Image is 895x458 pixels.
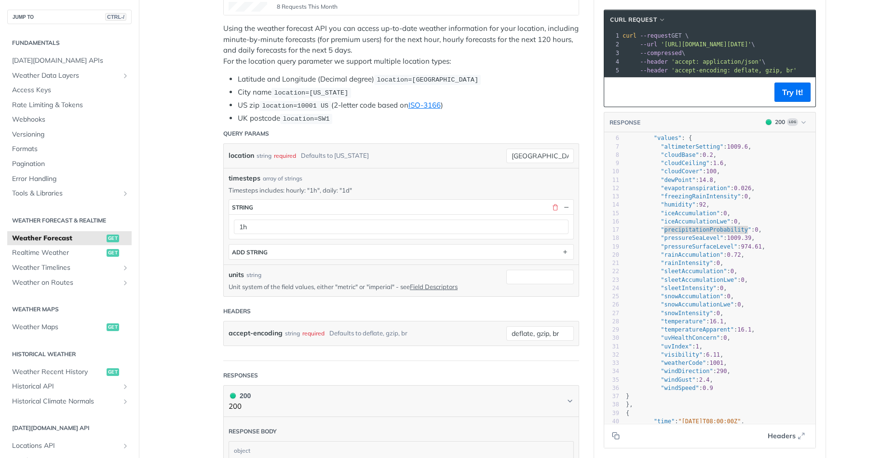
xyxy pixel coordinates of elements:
[762,429,811,443] button: Headers
[723,210,727,217] span: 0
[741,243,761,250] span: 974.61
[229,149,254,163] label: location
[229,270,244,280] label: units
[717,310,720,317] span: 0
[717,260,720,266] span: 0
[7,10,132,24] button: JUMP TOCTRL-/
[107,249,119,257] span: get
[229,401,251,412] p: 200
[604,409,619,417] div: 39
[706,351,720,358] span: 6.11
[604,309,619,318] div: 27
[661,326,734,333] span: "temperatureApparent"
[12,130,129,139] span: Versioning
[626,243,765,250] span: : ,
[7,39,132,47] h2: Fundamentals
[661,152,699,158] span: "cloudBase"
[737,326,751,333] span: 16.1
[623,32,637,39] span: curl
[626,310,723,317] span: : ,
[301,149,369,163] div: Defaults to [US_STATE]
[654,135,682,141] span: "values"
[230,393,236,399] span: 200
[223,371,258,380] div: Responses
[604,66,621,75] div: 5
[604,159,619,167] div: 9
[626,401,633,408] span: },
[640,50,682,56] span: --compressed
[713,160,724,167] span: 1.6
[12,159,129,169] span: Pagination
[787,118,798,126] span: Log
[699,177,713,183] span: 14.8
[706,168,717,175] span: 100
[604,57,621,66] div: 4
[640,32,671,39] span: --request
[7,320,132,334] a: Weather Mapsget
[238,113,579,124] li: UK postcode
[640,67,668,74] span: --header
[661,268,727,275] span: "sleetAccumulation"
[626,268,737,275] span: : ,
[626,201,709,208] span: : ,
[731,268,734,275] span: 0
[703,152,713,158] span: 0.2
[12,144,129,154] span: Formats
[7,424,132,432] h2: [DATE][DOMAIN_NAME] API
[274,89,348,97] span: location=[US_STATE]
[709,318,723,325] span: 16.1
[285,326,300,340] div: string
[745,193,748,200] span: 0
[626,376,713,383] span: : ,
[766,119,772,125] span: 200
[604,284,619,292] div: 24
[661,143,723,150] span: "altimeterSetting"
[604,359,619,367] div: 33
[604,301,619,309] div: 26
[661,351,703,358] span: "visibility"
[7,365,132,379] a: Weather Recent Historyget
[7,276,132,290] a: Weather on RoutesShow subpages for Weather on Routes
[604,201,619,209] div: 14
[7,142,132,156] a: Formats
[661,177,695,183] span: "dewPoint"
[604,184,619,193] div: 12
[410,283,458,291] a: Field Descriptors
[7,69,132,83] a: Weather Data LayersShow subpages for Weather Data Layers
[699,376,710,383] span: 2.4
[661,301,734,308] span: "snowAccumulationLwe"
[661,293,723,300] span: "snowAccumulation"
[623,58,765,65] span: \
[661,334,720,341] span: "uvHealthConcern"
[604,226,619,234] div: 17
[122,264,129,272] button: Show subpages for Weather Timelines
[661,193,741,200] span: "freezingRainIntensity"
[661,277,737,283] span: "sleetAccumulationLwe"
[723,334,727,341] span: 0
[12,115,129,125] span: Webhooks
[12,56,129,66] span: [DATE][DOMAIN_NAME] APIs
[223,23,579,67] p: Using the weather forecast API you can access up-to-date weather information for your location, i...
[626,326,755,333] span: : ,
[661,260,713,266] span: "rainIntensity"
[626,393,629,400] span: }
[238,87,579,98] li: City name
[12,85,129,95] span: Access Keys
[609,85,623,99] button: Copy to clipboard
[623,50,685,56] span: \
[12,441,119,451] span: Locations API
[604,401,619,409] div: 38
[741,277,744,283] span: 0
[229,200,573,214] button: string
[661,201,695,208] span: "humidity"
[7,439,132,453] a: Locations APIShow subpages for Locations API
[623,41,755,48] span: \
[604,243,619,251] div: 19
[755,226,758,233] span: 0
[238,74,579,85] li: Latitude and Longitude (Decimal degree)
[610,15,657,24] span: cURL Request
[12,382,119,391] span: Historical API
[626,210,731,217] span: : ,
[626,334,731,341] span: : ,
[661,235,723,241] span: "pressureSeaLevel"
